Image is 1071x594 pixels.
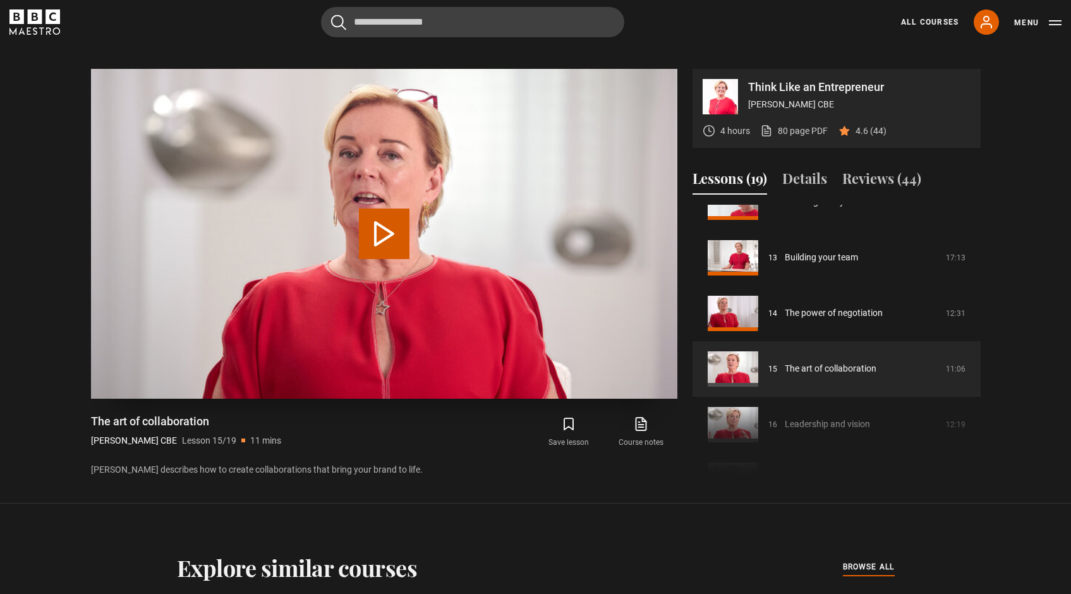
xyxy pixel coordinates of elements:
[91,414,281,429] h1: The art of collaboration
[605,414,677,451] a: Course notes
[720,124,750,138] p: 4 hours
[748,82,971,93] p: Think Like an Entrepreneur
[843,561,895,574] a: browse all
[321,7,624,37] input: Search
[182,434,236,447] p: Lesson 15/19
[533,414,605,451] button: Save lesson
[785,306,883,320] a: The power of negotiation
[9,9,60,35] svg: BBC Maestro
[177,554,418,581] h2: Explore similar courses
[843,561,895,573] span: browse all
[91,69,677,399] video-js: Video Player
[760,124,828,138] a: 80 page PDF
[1014,16,1062,29] button: Toggle navigation
[748,98,971,111] p: [PERSON_NAME] CBE
[359,209,409,259] button: Play Lesson The art of collaboration
[693,168,767,195] button: Lessons (19)
[91,463,677,476] p: [PERSON_NAME] describes how to create collaborations that bring your brand to life.
[91,434,177,447] p: [PERSON_NAME] CBE
[250,434,281,447] p: 11 mins
[782,168,827,195] button: Details
[785,362,876,375] a: The art of collaboration
[785,195,844,209] a: Creating luxury
[842,168,921,195] button: Reviews (44)
[785,251,858,264] a: Building your team
[856,124,886,138] p: 4.6 (44)
[901,16,959,28] a: All Courses
[331,15,346,30] button: Submit the search query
